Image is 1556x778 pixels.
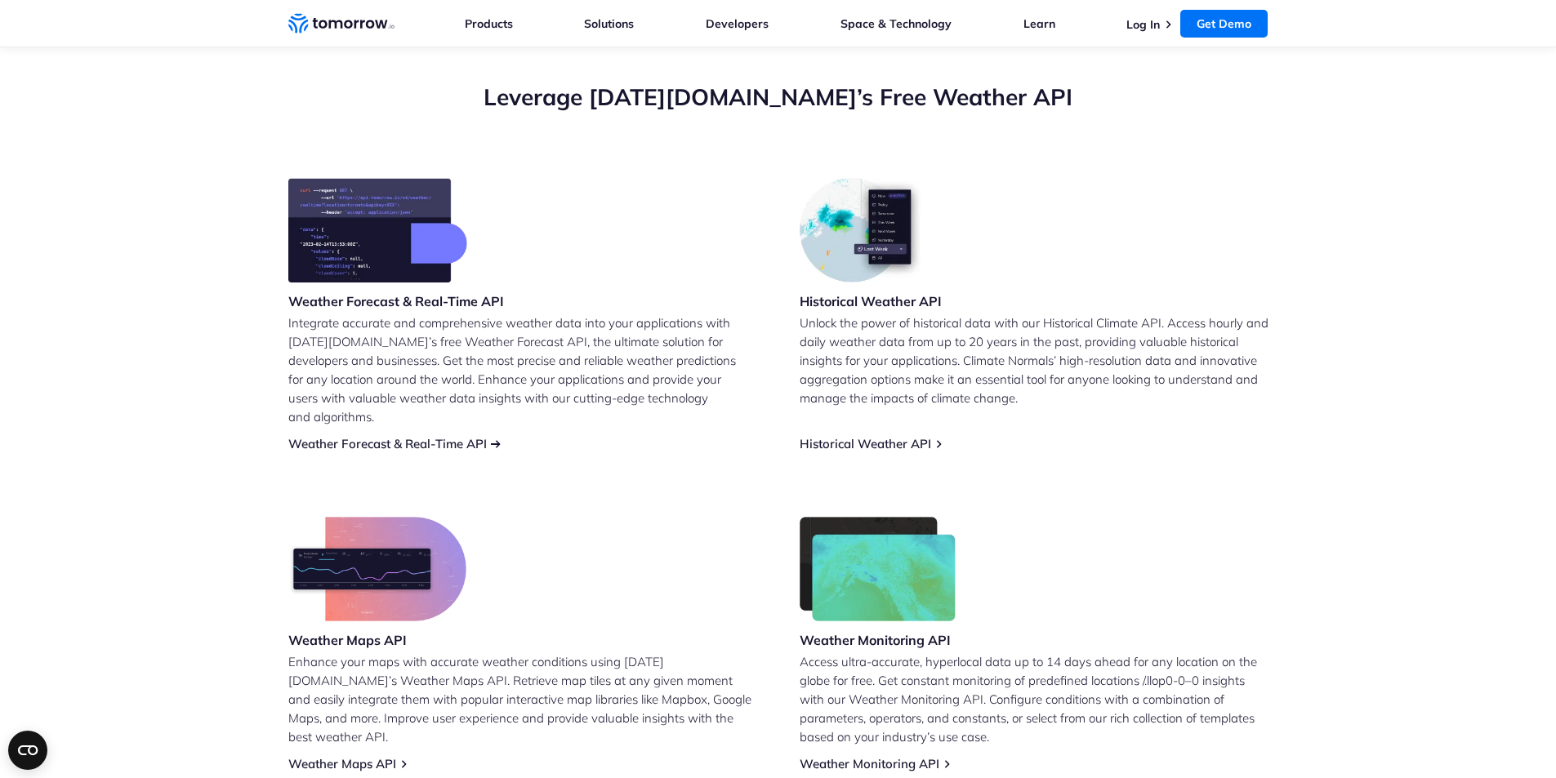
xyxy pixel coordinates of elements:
[8,731,47,770] button: Open CMP widget
[288,11,395,36] a: Home link
[840,16,952,31] a: Space & Technology
[800,631,956,649] h3: Weather Monitoring API
[465,16,513,31] a: Products
[288,82,1268,113] h2: Leverage [DATE][DOMAIN_NAME]’s Free Weather API
[288,436,487,451] a: Weather Forecast & Real-Time API
[800,436,931,451] a: Historical Weather API
[1023,16,1055,31] a: Learn
[288,631,466,649] h3: Weather Maps API
[800,652,1268,746] p: Access ultra-accurate, hyperlocal data up to 14 days ahead for any location on the globe for free...
[288,756,396,771] a: Weather Maps API
[800,313,1268,407] p: Unlock the power of historical data with our Historical Climate API. Access hourly and daily weat...
[706,16,769,31] a: Developers
[288,652,757,746] p: Enhance your maps with accurate weather conditions using [DATE][DOMAIN_NAME]’s Weather Maps API. ...
[584,16,634,31] a: Solutions
[288,313,757,426] p: Integrate accurate and comprehensive weather data into your applications with [DATE][DOMAIN_NAME]...
[800,292,942,310] h3: Historical Weather API
[1180,10,1268,38] a: Get Demo
[288,292,504,310] h3: Weather Forecast & Real-Time API
[1126,17,1160,32] a: Log In
[800,756,939,771] a: Weather Monitoring API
